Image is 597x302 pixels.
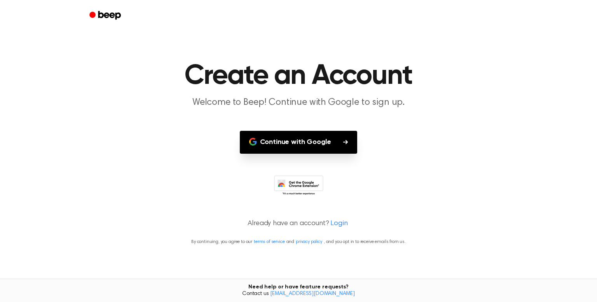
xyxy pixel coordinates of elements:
[84,8,128,23] a: Beep
[254,240,285,244] a: terms of service
[330,219,347,229] a: Login
[99,62,497,90] h1: Create an Account
[240,131,358,154] button: Continue with Google
[149,96,448,109] p: Welcome to Beep! Continue with Google to sign up.
[270,291,355,297] a: [EMAIL_ADDRESS][DOMAIN_NAME]
[5,291,592,298] span: Contact us
[9,238,588,245] p: By continuing, you agree to our and , and you opt in to receive emails from us.
[296,240,322,244] a: privacy policy
[9,219,588,229] p: Already have an account?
